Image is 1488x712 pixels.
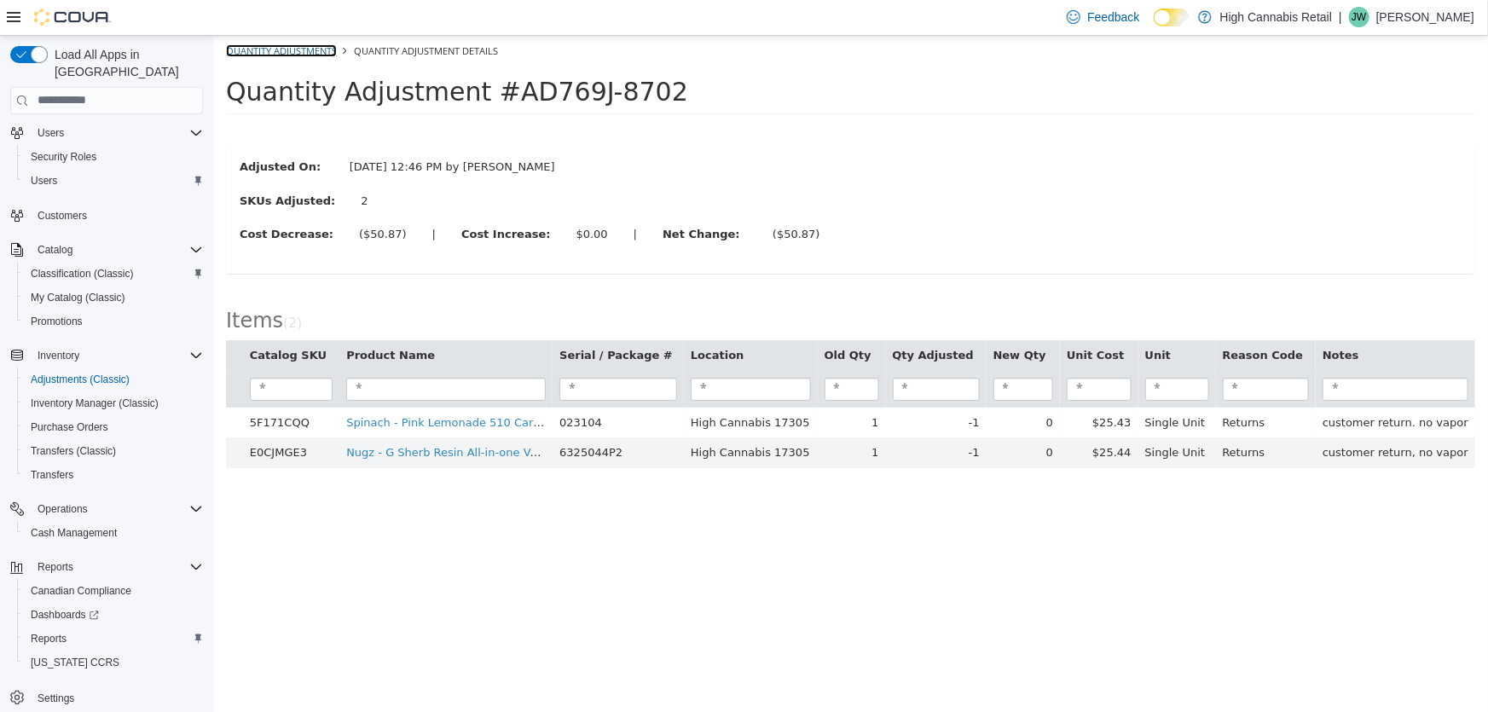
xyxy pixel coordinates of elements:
button: Inventory Manager (Classic) [17,391,210,415]
td: $25.44 [847,402,925,432]
img: Cova [34,9,111,26]
span: Security Roles [31,150,96,164]
span: Transfers (Classic) [31,444,116,458]
a: Spinach - Pink Lemonade 510 Cart 1.2g [133,380,352,393]
a: Purchase Orders [24,417,115,437]
a: Users [24,171,64,191]
button: Users [17,169,210,193]
a: Reports [24,628,73,649]
label: | [408,190,437,207]
span: Users [24,171,203,191]
button: Settings [3,685,210,709]
span: Washington CCRS [24,652,203,673]
span: Canadian Compliance [24,581,203,601]
a: Cash Management [24,523,124,543]
button: Unit Cost [854,311,914,328]
button: Catalog [31,240,79,260]
span: JW [1352,7,1366,27]
span: Classification (Classic) [24,263,203,284]
span: Settings [38,692,74,705]
a: Transfers (Classic) [24,441,123,461]
td: 5F171CQQ [30,372,126,402]
div: [DATE] 12:46 PM by [PERSON_NAME] [124,123,355,140]
button: Transfers (Classic) [17,439,210,463]
span: Quantity Adjustment Details [141,9,285,21]
span: Catalog [38,243,72,257]
span: Feedback [1087,9,1139,26]
label: Net Change: [437,190,547,207]
span: Settings [31,686,203,708]
button: New Qty [780,311,837,328]
span: Users [31,123,203,143]
td: 6325044P2 [339,402,471,432]
span: Cash Management [24,523,203,543]
label: SKUs Adjusted: [14,157,135,174]
span: Inventory [31,345,203,366]
button: Inventory [31,345,86,366]
button: Operations [3,497,210,521]
td: 0 [773,372,847,402]
p: | [1339,7,1342,27]
label: Adjusted On: [14,123,124,140]
button: Reports [3,555,210,579]
td: $25.43 [847,372,925,402]
td: -1 [673,402,773,432]
span: Inventory [38,349,79,362]
span: Items [13,273,70,297]
button: Promotions [17,310,210,333]
button: Qty Adjusted [680,311,764,328]
button: Reason Code [1010,311,1094,328]
button: Catalog SKU [37,311,117,328]
button: Canadian Compliance [17,579,210,603]
span: Users [38,126,64,140]
button: Purchase Orders [17,415,210,439]
div: Julie Wood [1349,7,1369,27]
button: Unit [932,311,961,328]
a: Transfers [24,465,80,485]
span: Reports [31,557,203,577]
div: ($50.87) [559,190,607,207]
div: 2 [148,157,330,174]
button: Serial / Package # [346,311,463,328]
button: Customers [3,203,210,228]
a: Inventory Manager (Classic) [24,393,165,414]
label: | [206,190,235,207]
span: Classification (Classic) [31,267,134,281]
td: 1 [605,372,673,402]
span: Transfers (Classic) [24,441,203,461]
button: Notes [1109,311,1149,328]
span: Catalog [31,240,203,260]
span: Dashboards [24,605,203,625]
span: Dashboards [31,608,99,622]
button: Classification (Classic) [17,262,210,286]
a: [US_STATE] CCRS [24,652,126,673]
div: $0.00 [363,190,395,207]
span: Purchase Orders [31,420,108,434]
span: Canadian Compliance [31,584,131,598]
button: Inventory [3,344,210,368]
a: Dashboards [24,605,106,625]
a: Dashboards [17,603,210,627]
button: Old Qty [611,311,662,328]
td: 0 [773,402,847,432]
button: Transfers [17,463,210,487]
button: Product Name [133,311,225,328]
a: Settings [31,688,81,709]
a: Canadian Compliance [24,581,138,601]
span: Quantity Adjustment #AD769J-8702 [13,41,475,71]
button: Adjustments (Classic) [17,368,210,391]
span: Promotions [31,315,83,328]
button: Catalog [3,238,210,262]
td: -1 [673,372,773,402]
a: My Catalog (Classic) [24,287,132,308]
a: Security Roles [24,147,103,167]
button: Operations [31,499,95,519]
span: Transfers [24,465,203,485]
button: Reports [31,557,80,577]
span: Reports [38,560,73,574]
button: Cash Management [17,521,210,545]
button: Location [478,311,534,328]
span: Promotions [24,311,203,332]
span: Cash Management [31,526,117,540]
span: Reports [24,628,203,649]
